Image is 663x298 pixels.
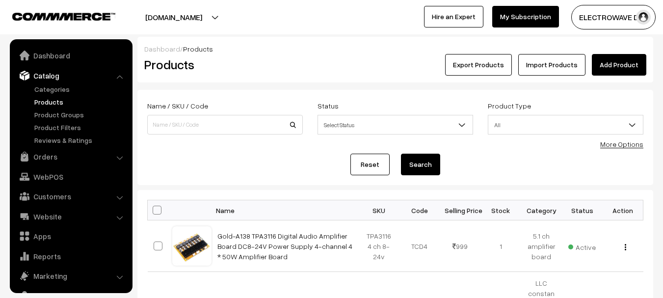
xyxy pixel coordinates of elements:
[32,122,129,133] a: Product Filters
[144,44,646,54] div: /
[183,45,213,53] span: Products
[636,10,651,25] img: user
[424,6,483,27] a: Hire an Expert
[399,200,440,220] th: Code
[440,220,480,272] td: 999
[32,84,129,94] a: Categories
[359,200,399,220] th: SKU
[144,57,302,72] h2: Products
[147,101,208,111] label: Name / SKU / Code
[32,135,129,145] a: Reviews & Ratings
[12,67,129,84] a: Catalog
[12,247,129,265] a: Reports
[111,5,237,29] button: [DOMAIN_NAME]
[32,97,129,107] a: Products
[12,188,129,205] a: Customers
[488,115,643,135] span: All
[12,208,129,225] a: Website
[440,200,480,220] th: Selling Price
[399,220,440,272] td: TCD4
[12,168,129,186] a: WebPOS
[12,10,98,22] a: COMMMERCE
[318,115,473,135] span: Select Status
[625,244,626,250] img: Menu
[144,45,180,53] a: Dashboard
[318,101,339,111] label: Status
[568,240,596,252] span: Active
[488,116,643,134] span: All
[480,220,521,272] td: 1
[217,232,352,261] a: Gold-A138 TPA3116 Digital Audio Amplifier Board DC8-24V Power Supply 4-channel 4 * 50W Amplifier ...
[488,101,531,111] label: Product Type
[12,47,129,64] a: Dashboard
[600,140,643,148] a: More Options
[571,5,656,29] button: ELECTROWAVE DE…
[12,267,129,285] a: Marketing
[492,6,559,27] a: My Subscription
[212,200,359,220] th: Name
[12,148,129,165] a: Orders
[603,200,643,220] th: Action
[521,220,562,272] td: 5.1 ch amplifier board
[445,54,512,76] button: Export Products
[401,154,440,175] button: Search
[12,227,129,245] a: Apps
[562,200,603,220] th: Status
[147,115,303,135] input: Name / SKU / Code
[592,54,646,76] a: Add Product
[12,13,115,20] img: COMMMERCE
[359,220,399,272] td: TPA3116 4 ch 8-24v
[32,109,129,120] a: Product Groups
[350,154,390,175] a: Reset
[318,116,473,134] span: Select Status
[480,200,521,220] th: Stock
[521,200,562,220] th: Category
[518,54,585,76] a: Import Products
